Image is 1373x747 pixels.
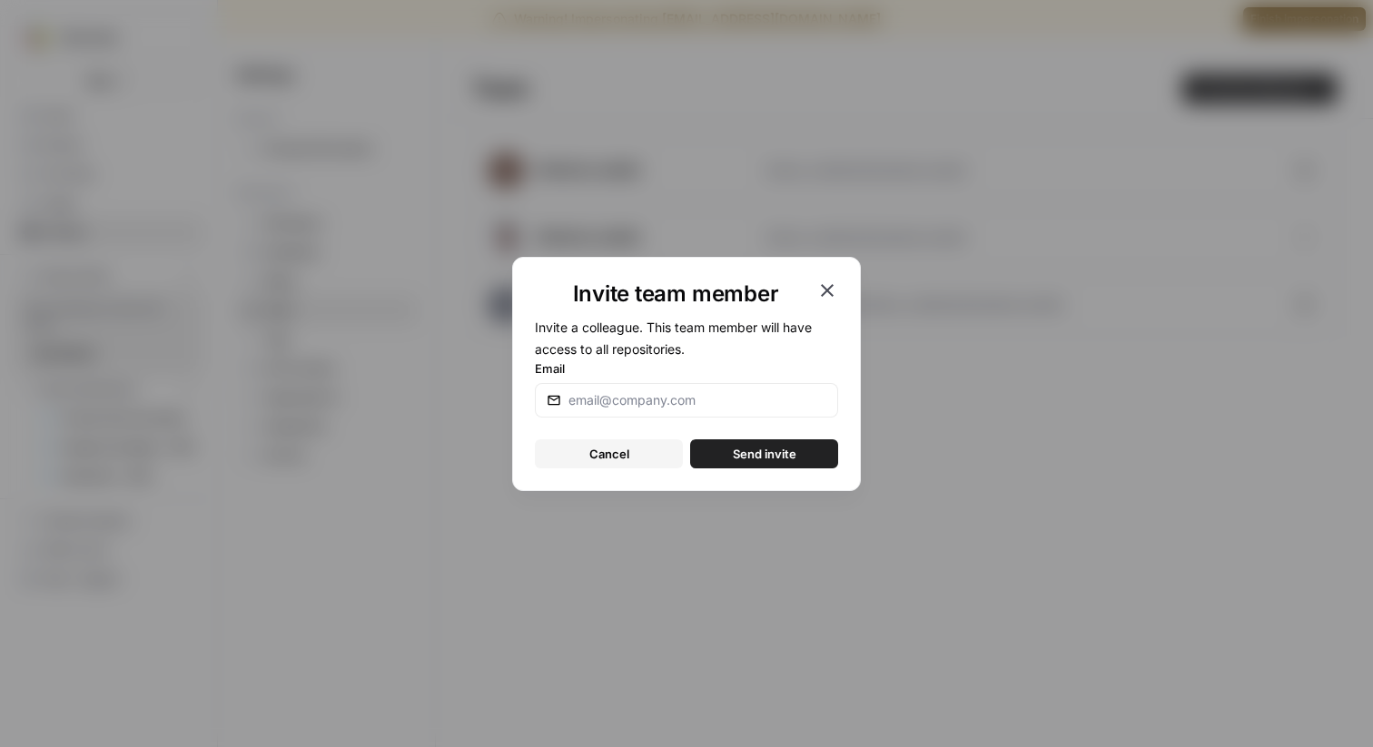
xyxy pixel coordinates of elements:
[535,280,816,309] h1: Invite team member
[589,445,629,463] span: Cancel
[535,439,683,468] button: Cancel
[568,391,826,409] input: email@company.com
[535,359,838,378] label: Email
[690,439,838,468] button: Send invite
[733,445,796,463] span: Send invite
[535,319,812,357] span: Invite a colleague. This team member will have access to all repositories.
